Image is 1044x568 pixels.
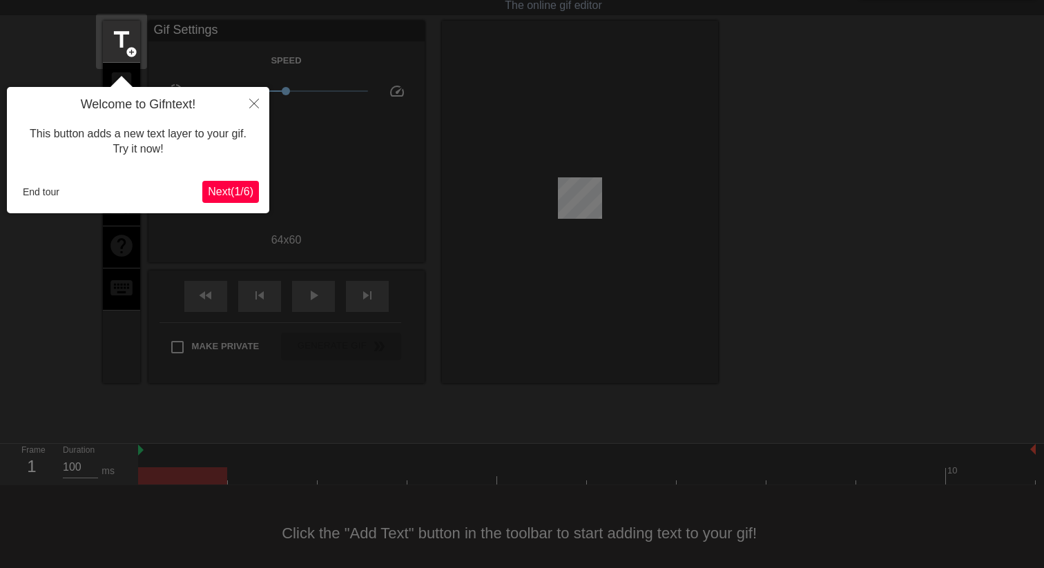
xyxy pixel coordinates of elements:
[17,112,259,171] div: This button adds a new text layer to your gif. Try it now!
[202,181,259,203] button: Next
[17,97,259,112] h4: Welcome to Gifntext!
[239,87,269,119] button: Close
[208,186,253,197] span: Next ( 1 / 6 )
[17,182,65,202] button: End tour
